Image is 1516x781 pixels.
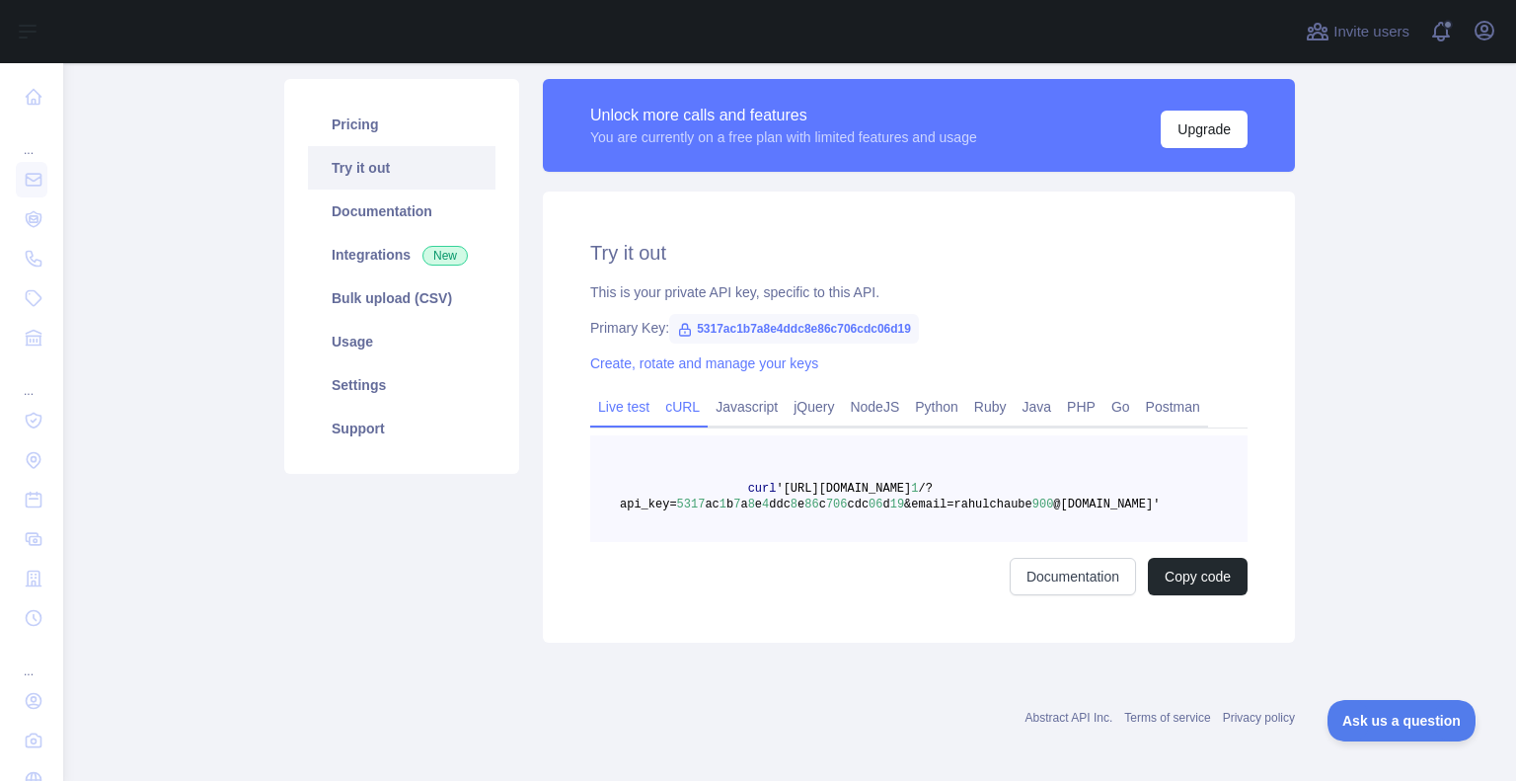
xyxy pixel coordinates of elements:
a: NodeJS [842,391,907,423]
button: Upgrade [1161,111,1248,148]
a: Bulk upload (CSV) [308,276,495,320]
a: Abstract API Inc. [1025,711,1113,725]
span: 7 [733,498,740,511]
span: New [422,246,468,266]
span: 706 [826,498,848,511]
span: '[URL][DOMAIN_NAME] [776,482,911,496]
span: 1 [911,482,918,496]
a: Pricing [308,103,495,146]
span: 5317 [677,498,706,511]
a: Postman [1138,391,1208,423]
button: Invite users [1302,16,1413,47]
span: 8 [791,498,797,511]
span: e [797,498,804,511]
div: ... [16,118,47,158]
span: 5317ac1b7a8e4ddc8e86c706cdc06d19 [669,314,919,344]
span: 06 [869,498,882,511]
a: PHP [1059,391,1103,423]
span: 4 [762,498,769,511]
div: Primary Key: [590,318,1248,338]
a: Usage [308,320,495,363]
h2: Try it out [590,239,1248,267]
div: ... [16,359,47,399]
a: Privacy policy [1223,711,1295,725]
span: 8 [748,498,755,511]
a: Javascript [708,391,786,423]
div: You are currently on a free plan with limited features and usage [590,127,977,147]
a: Create, rotate and manage your keys [590,355,818,371]
span: 900 [1032,498,1054,511]
span: a [740,498,747,511]
a: Python [907,391,966,423]
div: Unlock more calls and features [590,104,977,127]
a: Try it out [308,146,495,190]
span: Invite users [1333,21,1409,43]
div: This is your private API key, specific to this API. [590,282,1248,302]
a: Java [1015,391,1060,423]
a: Support [308,407,495,450]
a: Documentation [308,190,495,233]
span: ac [705,498,719,511]
span: e [755,498,762,511]
span: 1 [720,498,726,511]
a: Ruby [966,391,1015,423]
a: Live test [590,391,657,423]
a: Go [1103,391,1138,423]
div: ... [16,640,47,679]
span: &email=rahulchaube [904,498,1032,511]
a: Terms of service [1124,711,1210,725]
a: Integrations New [308,233,495,276]
span: ddc [769,498,791,511]
a: Settings [308,363,495,407]
span: @[DOMAIN_NAME]' [1053,498,1160,511]
span: 19 [890,498,904,511]
a: jQuery [786,391,842,423]
span: curl [748,482,777,496]
button: Copy code [1148,558,1248,595]
span: cdc [847,498,869,511]
span: b [726,498,733,511]
span: c [819,498,826,511]
a: Documentation [1010,558,1136,595]
a: cURL [657,391,708,423]
span: d [883,498,890,511]
iframe: Toggle Customer Support [1327,700,1477,742]
span: 86 [804,498,818,511]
